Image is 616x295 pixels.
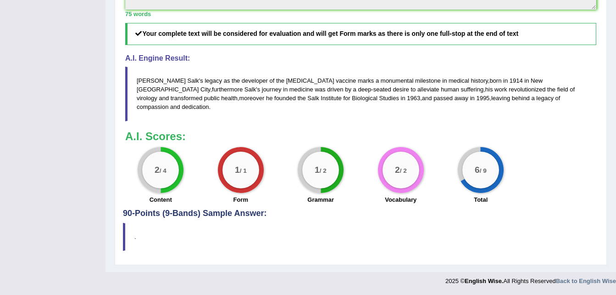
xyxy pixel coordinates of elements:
label: Vocabulary [385,195,416,204]
small: / 9 [480,167,487,174]
span: Possible typo: you repeated a whitespace (did you mean: ) [202,95,204,102]
span: the [298,95,306,102]
span: moreover [239,95,264,102]
span: health [221,95,237,102]
div: 2025 © All Rights Reserved [445,272,616,285]
b: A.I. Scores: [125,130,186,142]
span: in [283,86,288,93]
span: the [232,77,240,84]
span: away [455,95,468,102]
span: Salk [188,77,199,84]
span: in [401,95,405,102]
span: a [531,95,534,102]
span: of [570,86,575,93]
span: history [471,77,488,84]
span: was [315,86,325,93]
span: revolutionized [509,86,545,93]
span: in [524,77,529,84]
h4: A.I. Engine Result: [125,54,596,62]
span: human [441,86,459,93]
span: medical [449,77,469,84]
span: alleviate [417,86,439,93]
span: he [266,95,272,102]
span: vaccine [336,77,356,84]
span: [GEOGRAPHIC_DATA] [137,86,199,93]
span: a [376,77,379,84]
small: / 4 [160,167,166,174]
span: behind [512,95,530,102]
span: founded [274,95,296,102]
span: desire [393,86,409,93]
span: monumental [381,77,414,84]
span: virology [137,95,157,102]
span: by [345,86,351,93]
small: / 2 [400,167,407,174]
label: Form [233,195,249,204]
span: transformed [171,95,202,102]
span: [PERSON_NAME] [137,77,186,84]
span: leaving [491,95,510,102]
big: 1 [235,165,240,175]
span: a [353,86,356,93]
span: work [494,86,507,93]
span: milestone [415,77,441,84]
label: Grammar [307,195,334,204]
span: legacy [536,95,554,102]
span: of [269,77,274,84]
span: developer [242,77,268,84]
span: compassion [137,103,168,110]
small: / 1 [240,167,247,174]
span: dedication [182,103,209,110]
span: for [343,95,350,102]
small: / 2 [320,167,327,174]
span: s [200,77,203,84]
span: in [470,95,475,102]
span: s [257,86,261,93]
blockquote: . [123,223,599,251]
span: Salk [307,95,319,102]
span: field [557,86,568,93]
big: 2 [395,165,400,175]
big: 2 [155,165,160,175]
span: Institute [321,95,342,102]
a: Back to English Wise [556,278,616,284]
span: legacy [205,77,222,84]
span: the [276,77,284,84]
span: deep [358,86,371,93]
span: and [422,95,432,102]
span: born [489,77,501,84]
span: to [411,86,416,93]
div: 75 words [125,10,596,18]
span: driven [327,86,343,93]
span: and [170,103,180,110]
span: passed [433,95,453,102]
span: Biological [352,95,377,102]
span: of [555,95,561,102]
span: Salk [244,86,256,93]
blockquote: ' , , ' - , , , , . [125,67,596,121]
span: suffering [461,86,484,93]
span: journey [262,86,282,93]
span: City [200,86,210,93]
h5: Your complete text will be considered for evaluation and will get Form marks as there is only one... [125,23,596,45]
span: seated [373,86,391,93]
big: 6 [475,165,480,175]
span: medicine [289,86,313,93]
span: his [485,86,493,93]
span: 1995 [476,95,489,102]
span: furthermore [212,86,243,93]
span: as [224,77,230,84]
span: and [159,95,169,102]
big: 1 [315,165,320,175]
span: New [531,77,543,84]
strong: English Wise. [465,278,503,284]
label: Total [474,195,488,204]
span: the [547,86,555,93]
span: in [503,77,508,84]
label: Content [150,195,172,204]
span: marks [358,77,374,84]
span: [MEDICAL_DATA] [286,77,334,84]
span: public [204,95,220,102]
span: Studies [379,95,399,102]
